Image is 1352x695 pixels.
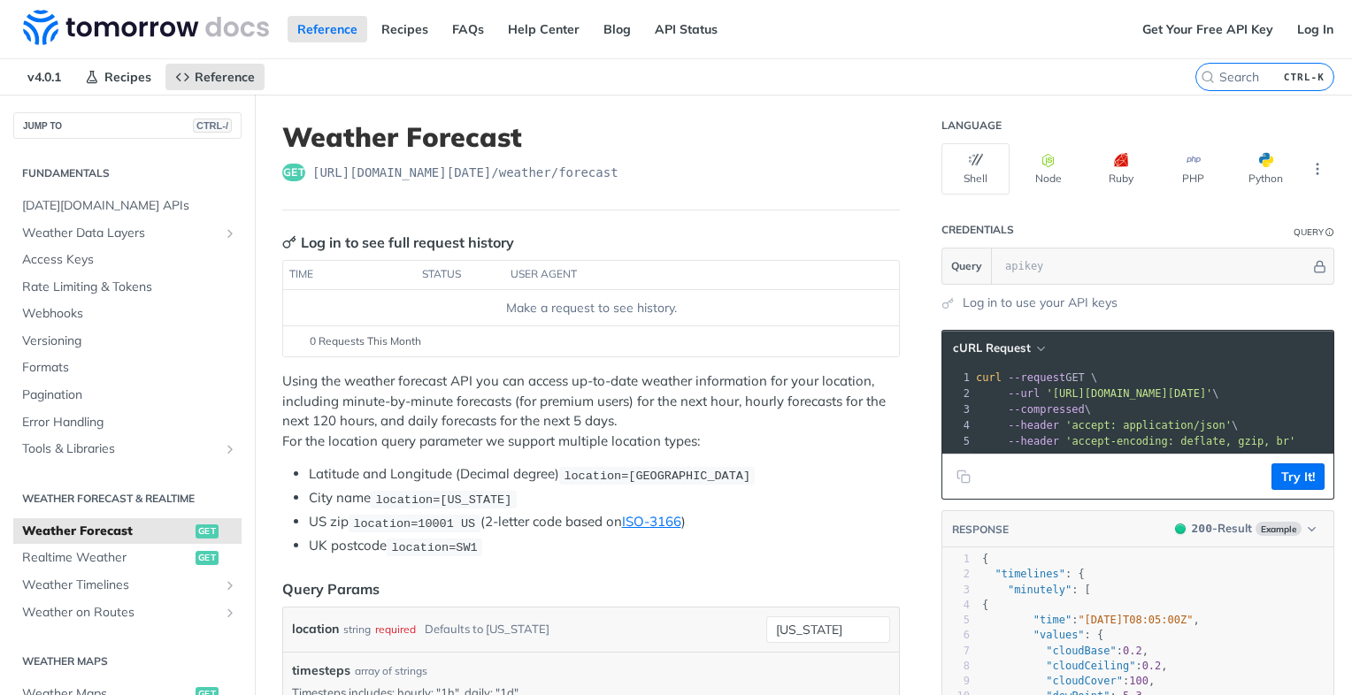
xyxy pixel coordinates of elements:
[22,549,191,567] span: Realtime Weather
[282,578,380,600] div: Query Params
[951,463,976,490] button: Copy to clipboard
[1065,435,1295,447] span: 'accept-encoding: deflate, gzip, br'
[292,661,350,680] span: timesteps
[942,370,972,386] div: 1
[982,568,1085,580] span: : {
[13,193,242,219] a: [DATE][DOMAIN_NAME] APIs
[982,660,1168,672] span: : ,
[1046,387,1212,400] span: '[URL][DOMAIN_NAME][DATE]'
[942,644,970,659] div: 7
[1078,614,1193,626] span: "[DATE]T08:05:00Z"
[13,328,242,355] a: Versioning
[165,64,265,90] a: Reference
[942,433,972,449] div: 5
[1166,520,1325,538] button: 200200-ResultExample
[22,332,237,350] span: Versioning
[996,248,1310,284] input: apikey
[995,568,1064,580] span: "timelines"
[416,261,504,289] th: status
[22,577,219,594] span: Weather Timelines
[1008,403,1085,416] span: --compressed
[963,294,1118,312] a: Log in to use your API keys
[976,419,1238,432] span: \
[283,261,416,289] th: time
[22,414,237,432] span: Error Handling
[1287,16,1343,42] a: Log In
[1159,143,1227,195] button: PHP
[942,386,972,401] div: 2
[18,64,71,90] span: v4.0.1
[195,69,255,85] span: Reference
[1129,675,1148,687] span: 100
[982,584,1091,596] span: : [
[355,663,427,679] div: array of strings
[947,340,1050,357] button: cURL Request
[1271,463,1325,490] button: Try It!
[1279,68,1329,86] kbd: CTRL-K
[22,225,219,242] span: Weather Data Layers
[1008,371,1065,384] span: --request
[196,524,219,538] span: get
[1046,675,1123,687] span: "cloudCover"
[1008,584,1072,596] span: "minutely"
[23,10,269,45] img: Tomorrow.io Weather API Docs
[942,248,992,284] button: Query
[442,16,494,42] a: FAQs
[22,305,237,323] span: Webhooks
[941,223,1014,237] div: Credentials
[982,645,1148,657] span: : ,
[942,674,970,689] div: 9
[1304,156,1331,182] button: More Languages
[75,64,161,90] a: Recipes
[13,165,242,181] h2: Fundamentals
[310,333,421,349] span: 0 Requests This Month
[504,261,864,289] th: user agent
[282,232,514,253] div: Log in to see full request history
[942,583,970,598] div: 3
[282,164,305,181] span: get
[372,16,438,42] a: Recipes
[309,488,900,508] li: City name
[982,675,1155,687] span: : ,
[1232,143,1300,195] button: Python
[375,493,511,506] span: location=[US_STATE]
[13,600,242,626] a: Weather on RoutesShow subpages for Weather on Routes
[22,440,219,458] span: Tools & Libraries
[1192,522,1212,535] span: 200
[223,442,237,456] button: Show subpages for Tools & Libraries
[391,540,477,554] span: location=SW1
[22,386,237,404] span: Pagination
[1325,228,1334,237] i: Information
[13,301,242,327] a: Webhooks
[1294,225,1324,239] div: Query
[942,401,972,417] div: 3
[498,16,589,42] a: Help Center
[22,523,191,540] span: Weather Forecast
[1294,225,1334,239] div: QueryInformation
[942,552,970,567] div: 1
[1008,387,1040,400] span: --url
[22,604,219,622] span: Weather on Routes
[942,613,970,628] div: 5
[292,616,339,642] label: location
[13,112,242,139] button: JUMP TOCTRL-/
[1033,614,1072,626] span: "time"
[1046,645,1116,657] span: "cloudBase"
[942,628,970,643] div: 6
[282,371,900,451] p: Using the weather forecast API you can access up-to-date weather information for your location, i...
[982,553,988,565] span: {
[1046,660,1135,672] span: "cloudCeiling"
[942,417,972,433] div: 4
[312,164,618,181] span: https://api.tomorrow.io/v4/weather/forecast
[1065,419,1232,432] span: 'accept: application/json'
[1201,70,1215,84] svg: Search
[309,512,900,532] li: US zip (2-letter code based on )
[982,629,1103,641] span: : {
[13,572,242,599] a: Weather TimelinesShow subpages for Weather Timelines
[976,387,1219,400] span: \
[22,359,237,377] span: Formats
[982,599,988,611] span: {
[645,16,727,42] a: API Status
[976,371,1002,384] span: curl
[13,436,242,462] a: Tools & LibrariesShow subpages for Tools & Libraries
